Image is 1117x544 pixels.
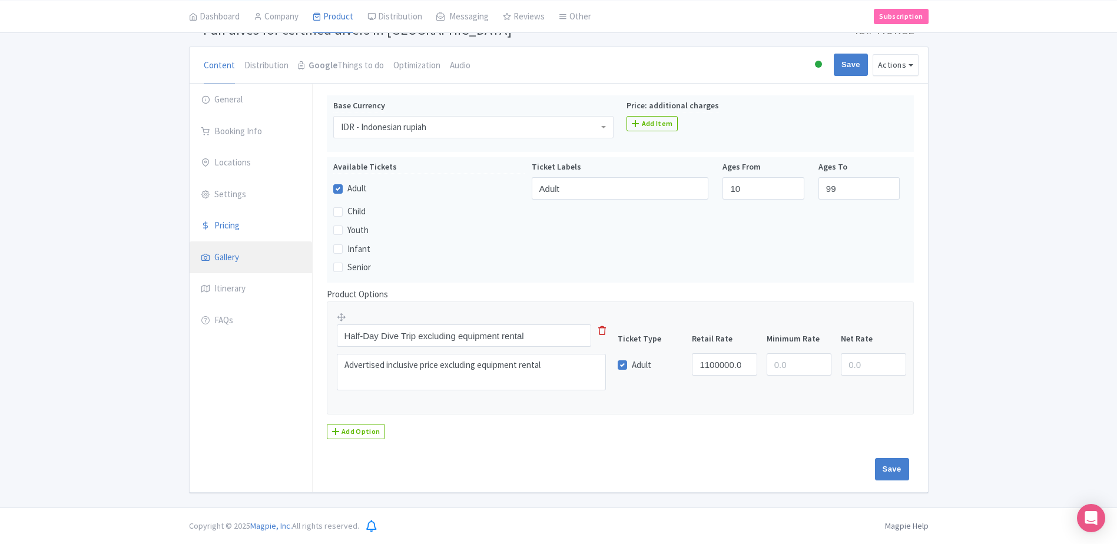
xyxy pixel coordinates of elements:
textarea: Advertised inclusive price excluding equipment rental [337,354,606,390]
a: Audio [450,47,470,85]
label: Child [347,205,366,218]
div: Ticket Type [613,333,687,345]
div: Ages From [715,161,811,174]
label: Adult [632,359,651,372]
input: Save [875,458,909,480]
button: Actions [873,54,919,76]
a: Distribution [244,47,289,85]
a: Locations [190,147,312,180]
a: Magpie Help [885,520,929,531]
label: Senior [347,261,371,274]
div: IDR - Indonesian rupiah [341,122,426,132]
span: Fun dives for certified divers in [GEOGRAPHIC_DATA] [203,21,512,39]
a: FAQs [190,304,312,337]
div: Active [813,56,824,74]
div: Available Tickets [333,161,525,174]
span: Base Currency [333,100,385,111]
label: Infant [347,243,370,256]
a: Pricing [190,210,312,243]
label: Price: additional charges [627,99,719,112]
label: Adult [347,182,367,195]
a: Itinerary [190,273,312,306]
div: Retail Rate [687,333,761,345]
input: 0.0 [692,353,757,376]
strong: Google [309,59,337,72]
div: Minimum Rate [762,333,836,345]
div: Product Options [320,288,921,439]
div: Ticket Labels [525,161,716,174]
div: Ages To [811,161,907,174]
input: Adult [532,177,709,200]
label: Youth [347,224,369,237]
a: General [190,84,312,117]
a: Settings [190,178,312,211]
a: Subscription [874,8,928,24]
a: Booking Info [190,115,312,148]
input: 0.0 [841,353,906,376]
div: Net Rate [836,333,910,345]
a: Add Item [627,116,678,131]
div: Copyright © 2025 All rights reserved. [182,520,366,532]
a: Optimization [393,47,440,85]
a: GoogleThings to do [298,47,384,85]
input: Option Name [337,324,592,347]
div: Open Intercom Messenger [1077,504,1105,532]
span: Magpie, Inc. [250,520,292,531]
a: Add Option [327,424,386,439]
input: 0.0 [767,353,831,376]
a: Content [204,47,235,85]
a: Gallery [190,241,312,274]
input: Save [834,54,868,76]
